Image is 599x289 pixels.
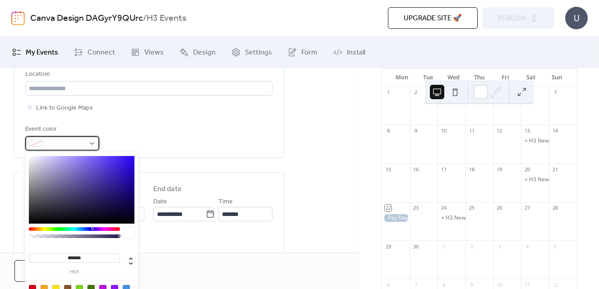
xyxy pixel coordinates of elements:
[14,260,74,282] button: Cancel
[143,10,147,27] b: /
[413,166,419,173] div: 16
[468,128,475,134] div: 11
[26,47,58,58] span: My Events
[524,281,530,288] div: 11
[327,40,372,64] a: Install
[413,89,419,96] div: 2
[385,166,392,173] div: 15
[438,214,465,222] div: H3 New Employee | Zoom Orientation
[124,40,170,64] a: Views
[388,7,478,29] button: Upgrade site 🚀
[496,243,503,250] div: 3
[440,243,447,250] div: 1
[245,47,272,58] span: Settings
[193,47,216,58] span: Design
[468,205,475,211] div: 25
[301,47,318,58] span: Form
[385,205,392,211] div: 22
[413,205,419,211] div: 23
[5,40,65,64] a: My Events
[446,214,542,222] div: H3 New Employee | Zoom Orientation
[552,281,558,288] div: 12
[11,11,25,25] img: logo
[440,128,447,134] div: 10
[496,128,503,134] div: 12
[552,89,558,96] div: 7
[552,205,558,211] div: 28
[496,205,503,211] div: 26
[468,243,475,250] div: 2
[524,166,530,173] div: 20
[67,40,122,64] a: Connect
[496,166,503,173] div: 19
[413,281,419,288] div: 7
[25,124,97,135] div: Event color
[565,7,588,29] div: U
[36,103,93,114] span: Link to Google Maps
[144,47,164,58] span: Views
[524,128,530,134] div: 13
[521,137,549,145] div: H3 New Employee | Zoom Orientation
[218,197,233,207] span: Time
[492,69,518,87] div: Fri
[415,69,441,87] div: Tue
[466,69,492,87] div: Thu
[496,281,503,288] div: 10
[153,197,167,207] span: Date
[385,128,392,134] div: 8
[225,40,279,64] a: Settings
[385,281,392,288] div: 6
[440,166,447,173] div: 17
[440,281,447,288] div: 8
[524,243,530,250] div: 4
[173,40,222,64] a: Design
[88,47,115,58] span: Connect
[468,281,475,288] div: 9
[382,214,410,222] div: Pay Day
[404,13,462,24] span: Upgrade site 🚀
[30,10,143,27] a: Canva Design DAGyrY9QUrc
[25,69,271,80] div: Location
[29,270,120,275] label: hex
[347,47,365,58] span: Install
[147,10,186,27] b: H3 Events
[153,184,182,195] div: End date
[468,166,475,173] div: 18
[389,69,415,87] div: Mon
[413,128,419,134] div: 9
[413,243,419,250] div: 30
[385,89,392,96] div: 1
[552,243,558,250] div: 5
[440,205,447,211] div: 24
[281,40,324,64] a: Form
[521,176,549,183] div: H3 New Employee | Zoom Orientation
[544,69,570,87] div: Sun
[552,166,558,173] div: 21
[385,243,392,250] div: 29
[518,69,544,87] div: Sat
[524,205,530,211] div: 27
[552,128,558,134] div: 14
[441,69,466,87] div: Wed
